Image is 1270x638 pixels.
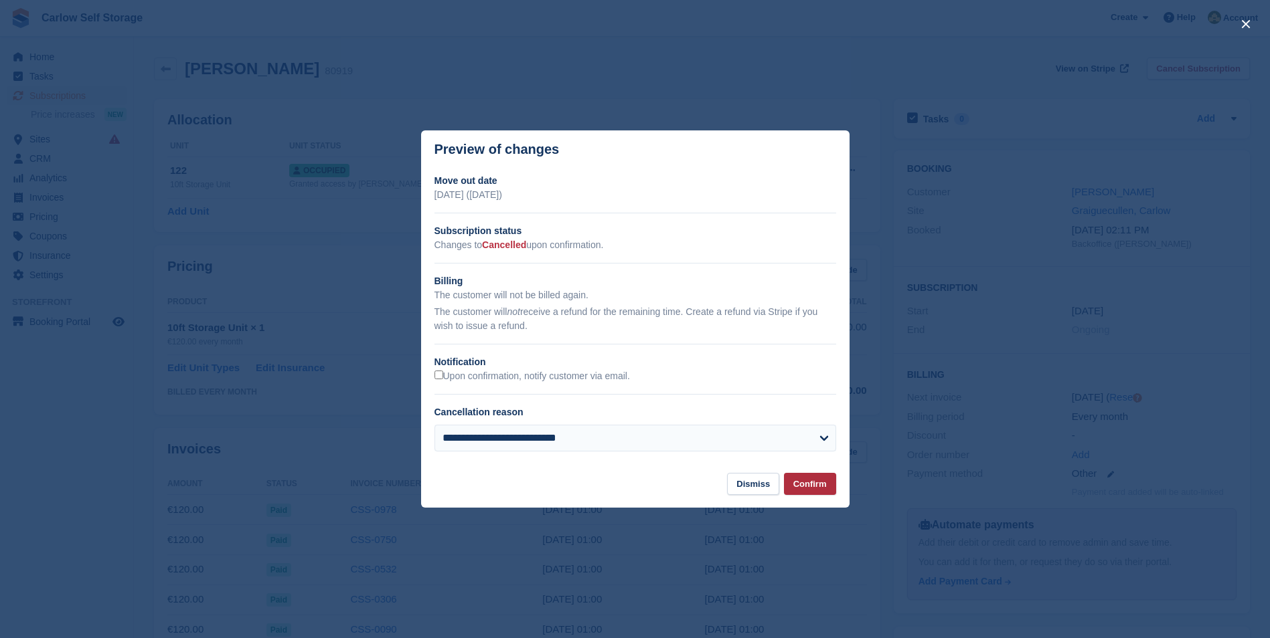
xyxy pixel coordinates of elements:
p: Changes to upon confirmation. [434,238,836,252]
p: The customer will not be billed again. [434,288,836,302]
h2: Move out date [434,174,836,188]
h2: Subscription status [434,224,836,238]
button: Confirm [784,473,836,495]
span: Cancelled [482,239,526,250]
button: close [1235,13,1257,35]
p: [DATE] ([DATE]) [434,188,836,202]
label: Upon confirmation, notify customer via email. [434,370,630,383]
p: The customer will receive a refund for the remaining time. Create a refund via Stripe if you wish... [434,305,836,333]
input: Upon confirmation, notify customer via email. [434,370,443,379]
em: not [507,306,520,317]
p: Preview of changes [434,142,560,157]
button: Dismiss [727,473,779,495]
h2: Billing [434,274,836,288]
h2: Notification [434,355,836,369]
label: Cancellation reason [434,407,524,417]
